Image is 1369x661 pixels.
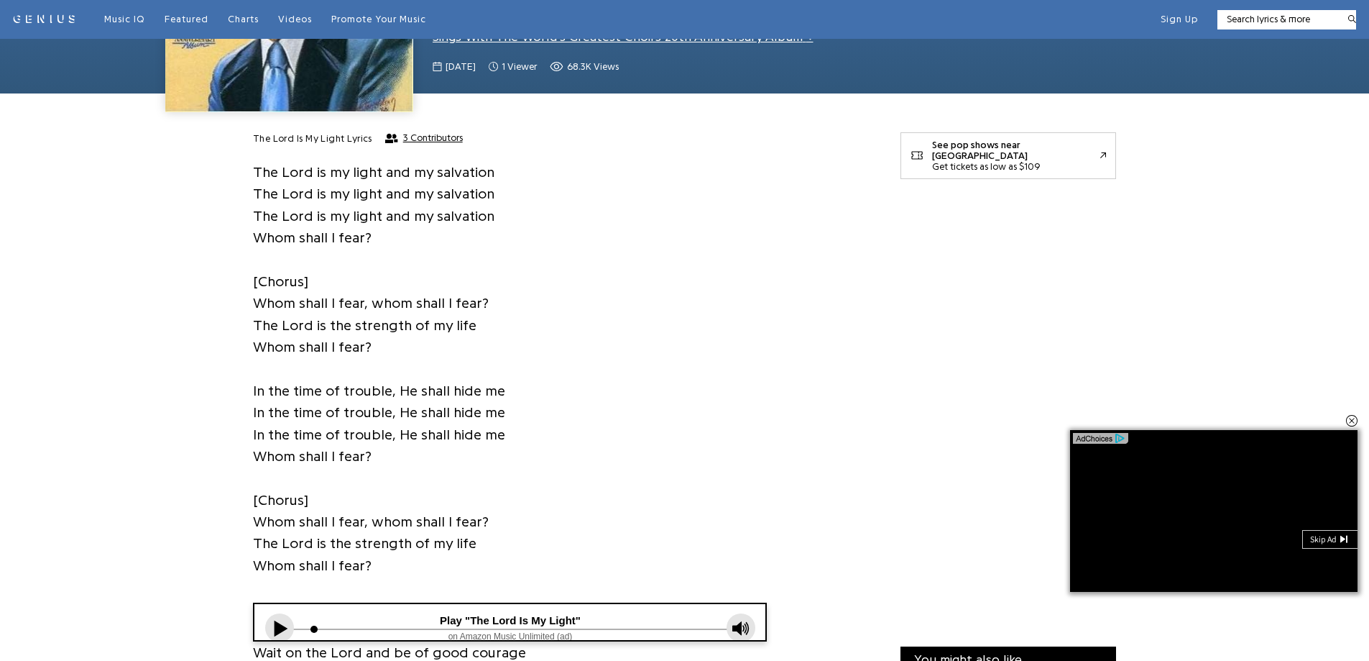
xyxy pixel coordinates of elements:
[331,14,426,24] span: Promote Your Music
[331,13,426,26] a: Promote Your Music
[228,14,259,24] span: Charts
[38,24,474,39] div: on Amazon Music Unlimited (ad)
[385,132,463,144] button: 3 Contributors
[1217,12,1339,27] input: Search lyrics & more
[278,13,312,26] a: Videos
[446,60,476,74] span: [DATE]
[433,30,813,43] a: Sings With The World’s Greatest Choirs 20th Anniversary Album
[567,60,619,74] span: 68.3K views
[228,13,259,26] a: Charts
[900,202,1116,634] iframe: Advertisement
[1310,535,1340,545] div: Skip Ad
[1161,13,1198,26] button: Sign Up
[932,161,1100,172] div: Get tickets as low as $109
[254,604,766,640] iframe: Tonefuse player
[403,132,463,144] span: 3 Contributors
[900,132,1116,180] a: See pop shows near [GEOGRAPHIC_DATA]Get tickets as low as $109
[278,14,312,24] span: Videos
[253,132,372,145] h2: The Lord Is My Light Lyrics
[165,13,208,26] a: Featured
[502,60,537,74] span: 1 viewer
[489,60,537,74] span: 1 viewer
[932,140,1100,161] div: See pop shows near [GEOGRAPHIC_DATA]
[104,14,145,24] span: Music IQ
[550,60,619,74] span: 68,346 views
[165,14,208,24] span: Featured
[104,13,145,26] a: Music IQ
